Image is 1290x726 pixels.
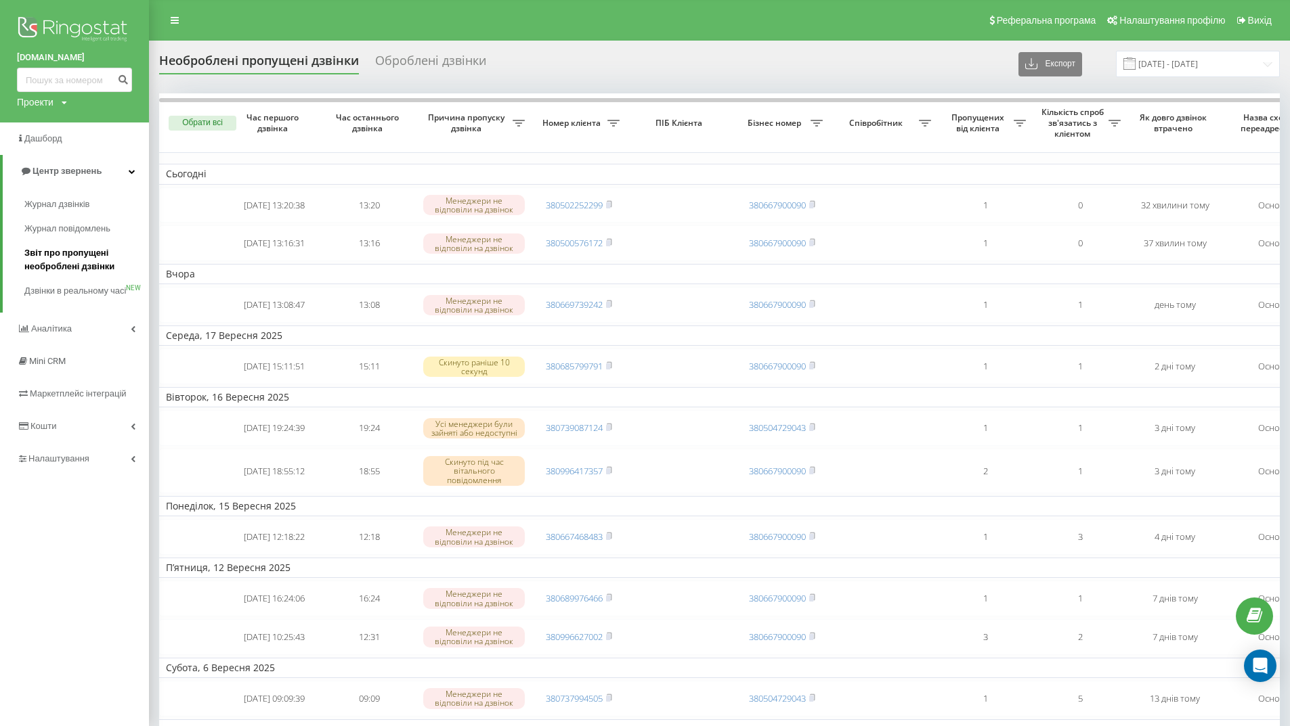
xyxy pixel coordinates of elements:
[546,422,603,434] a: 380739087124
[227,348,322,384] td: [DATE] 15:11:51
[322,187,416,223] td: 13:20
[24,284,126,298] span: Дзвінки в реальному часі
[238,112,311,133] span: Час першого дзвінка
[1127,449,1222,493] td: 3 дні тому
[938,449,1033,493] td: 2
[546,237,603,249] a: 380500576172
[1127,187,1222,223] td: 32 хвилини тому
[322,449,416,493] td: 18:55
[1119,15,1225,26] span: Налаштування профілю
[1033,187,1127,223] td: 0
[997,15,1096,26] span: Реферальна програма
[30,421,56,431] span: Кошти
[741,118,811,129] span: Бізнес номер
[1127,681,1222,717] td: 13 днів тому
[24,217,149,241] a: Журнал повідомлень
[332,112,406,133] span: Час останнього дзвінка
[749,592,806,604] a: 380667900090
[1033,348,1127,384] td: 1
[546,360,603,372] a: 380685799791
[322,519,416,555] td: 12:18
[17,51,132,64] a: [DOMAIN_NAME]
[836,118,919,129] span: Співробітник
[24,192,149,217] a: Журнал дзвінків
[538,118,607,129] span: Номер клієнта
[30,388,127,399] span: Маркетплейс інтеграцій
[24,133,62,143] span: Дашборд
[749,298,806,311] a: 380667900090
[227,681,322,717] td: [DATE] 09:09:39
[423,295,525,315] div: Менеджери не відповіли на дзвінок
[749,692,806,704] a: 380504729043
[375,53,486,74] div: Оброблені дзвінки
[1127,348,1222,384] td: 2 дні тому
[1127,410,1222,446] td: 3 дні тому
[938,287,1033,323] td: 1
[749,237,806,249] a: 380667900090
[1127,519,1222,555] td: 4 дні тому
[17,68,132,92] input: Пошук за номером
[1033,410,1127,446] td: 1
[938,187,1033,223] td: 1
[546,631,603,643] a: 380996627002
[24,198,89,211] span: Журнал дзвінків
[1127,225,1222,261] td: 37 хвилин тому
[423,588,525,608] div: Менеджери не відповіли на дзвінок
[938,519,1033,555] td: 1
[322,619,416,655] td: 12:31
[1033,619,1127,655] td: 2
[749,199,806,211] a: 380667900090
[1244,650,1276,682] div: Open Intercom Messenger
[17,14,132,47] img: Ringostat logo
[1033,681,1127,717] td: 5
[227,619,322,655] td: [DATE] 10:25:43
[322,681,416,717] td: 09:09
[638,118,723,129] span: ПІБ Клієнта
[24,222,110,235] span: Журнал повідомлень
[227,410,322,446] td: [DATE] 19:24:39
[423,627,525,647] div: Менеджери не відповіли на дзвінок
[28,453,89,463] span: Налаштування
[322,410,416,446] td: 19:24
[3,155,149,187] a: Центр звернень
[423,418,525,438] div: Усі менеджери були зайняті або недоступні
[546,692,603,704] a: 380737994505
[31,323,72,334] span: Аналiтика
[938,410,1033,446] td: 1
[749,422,806,434] a: 380504729043
[1039,107,1109,139] span: Кількість спроб зв'язатись з клієнтом
[423,357,525,377] div: Скинуто раніше 10 секунд
[1033,225,1127,261] td: 0
[24,241,149,279] a: Звіт про пропущені необроблені дзвінки
[938,681,1033,717] td: 1
[938,348,1033,384] td: 1
[159,53,359,74] div: Необроблені пропущені дзвінки
[1127,581,1222,616] td: 7 днів тому
[423,688,525,708] div: Менеджери не відповіли на дзвінок
[423,195,525,215] div: Менеджери не відповіли на дзвінок
[423,233,525,254] div: Менеджери не відповіли на дзвінок
[227,581,322,616] td: [DATE] 16:24:06
[24,246,142,273] span: Звіт про пропущені необроблені дзвінки
[546,465,603,477] a: 380996417357
[1127,287,1222,323] td: день тому
[24,279,149,303] a: Дзвінки в реальному часіNEW
[546,298,603,311] a: 380669739242
[1018,52,1082,76] button: Експорт
[749,360,806,372] a: 380667900090
[938,581,1033,616] td: 1
[322,581,416,616] td: 16:24
[1248,15,1272,26] span: Вихід
[945,112,1014,133] span: Пропущених від клієнта
[33,166,102,176] span: Центр звернень
[227,287,322,323] td: [DATE] 13:08:47
[227,225,322,261] td: [DATE] 13:16:31
[17,95,53,109] div: Проекти
[1033,449,1127,493] td: 1
[546,530,603,543] a: 380667468483
[423,112,513,133] span: Причина пропуску дзвінка
[749,465,806,477] a: 380667900090
[227,519,322,555] td: [DATE] 12:18:22
[322,348,416,384] td: 15:11
[169,116,236,131] button: Обрати всі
